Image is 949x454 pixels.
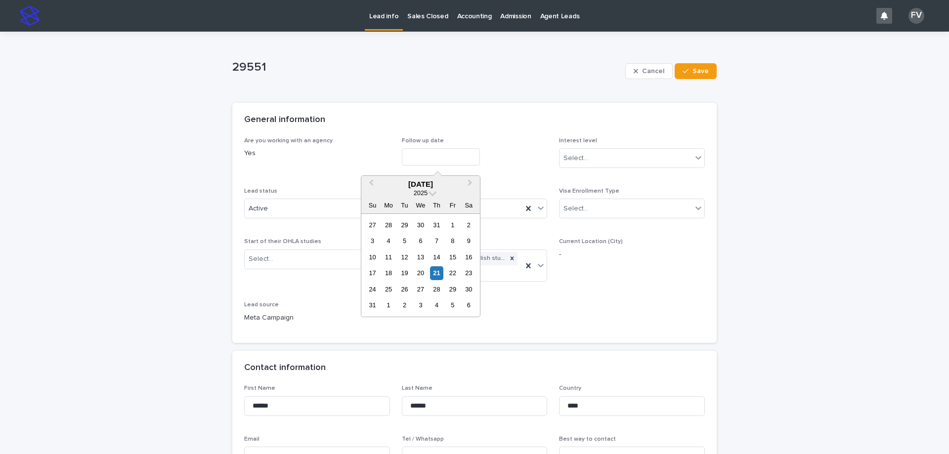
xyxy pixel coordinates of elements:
[462,298,475,312] div: Choose Saturday, September 6th, 2025
[462,199,475,212] div: Sa
[446,199,459,212] div: Fr
[362,177,378,193] button: Previous Month
[430,250,443,264] div: Choose Thursday, August 14th, 2025
[398,266,411,280] div: Choose Tuesday, August 19th, 2025
[244,115,325,125] h2: General information
[414,266,427,280] div: Choose Wednesday, August 20th, 2025
[446,266,459,280] div: Choose Friday, August 22nd, 2025
[430,298,443,312] div: Choose Thursday, September 4th, 2025
[692,68,709,75] span: Save
[366,283,379,296] div: Choose Sunday, August 24th, 2025
[244,363,326,373] h2: Contact information
[398,199,411,212] div: Tu
[244,148,390,159] p: Yes
[232,60,621,75] p: 29551
[361,180,480,189] div: [DATE]
[625,63,673,79] button: Cancel
[398,283,411,296] div: Choose Tuesday, August 26th, 2025
[446,234,459,248] div: Choose Friday, August 8th, 2025
[382,218,395,232] div: Choose Monday, July 28th, 2025
[462,266,475,280] div: Choose Saturday, August 23rd, 2025
[675,63,717,79] button: Save
[398,218,411,232] div: Choose Tuesday, July 29th, 2025
[559,138,597,144] span: Interest level
[463,177,479,193] button: Next Month
[642,68,664,75] span: Cancel
[430,234,443,248] div: Choose Thursday, August 7th, 2025
[20,6,40,26] img: stacker-logo-s-only.png
[382,250,395,264] div: Choose Monday, August 11th, 2025
[244,385,275,391] span: First Name
[563,153,588,164] div: Select...
[382,266,395,280] div: Choose Monday, August 18th, 2025
[559,436,616,442] span: Best way to contact
[366,234,379,248] div: Choose Sunday, August 3rd, 2025
[414,283,427,296] div: Choose Wednesday, August 27th, 2025
[402,436,444,442] span: Tel / Whatsapp
[462,234,475,248] div: Choose Saturday, August 9th, 2025
[398,234,411,248] div: Choose Tuesday, August 5th, 2025
[559,239,623,245] span: Current Location (City)
[446,298,459,312] div: Choose Friday, September 5th, 2025
[430,266,443,280] div: Choose Thursday, August 21st, 2025
[446,250,459,264] div: Choose Friday, August 15th, 2025
[462,283,475,296] div: Choose Saturday, August 30th, 2025
[366,298,379,312] div: Choose Sunday, August 31st, 2025
[366,218,379,232] div: Choose Sunday, July 27th, 2025
[559,385,581,391] span: Country
[414,218,427,232] div: Choose Wednesday, July 30th, 2025
[414,250,427,264] div: Choose Wednesday, August 13th, 2025
[249,254,273,264] div: Select...
[414,199,427,212] div: We
[244,302,279,308] span: Lead source
[559,188,619,194] span: Visa Enrollment Type
[430,283,443,296] div: Choose Thursday, August 28th, 2025
[382,298,395,312] div: Choose Monday, September 1st, 2025
[908,8,924,24] div: FV
[366,199,379,212] div: Su
[430,218,443,232] div: Choose Thursday, July 31st, 2025
[382,283,395,296] div: Choose Monday, August 25th, 2025
[446,218,459,232] div: Choose Friday, August 1st, 2025
[414,189,428,197] span: 2025
[244,188,277,194] span: Lead status
[244,239,321,245] span: Start of their OHLA studies
[249,204,268,214] span: Active
[430,199,443,212] div: Th
[563,204,588,214] div: Select...
[244,138,333,144] span: Are you working with an agency
[414,298,427,312] div: Choose Wednesday, September 3rd, 2025
[402,385,432,391] span: Last Name
[398,298,411,312] div: Choose Tuesday, September 2nd, 2025
[382,199,395,212] div: Mo
[364,217,476,313] div: month 2025-08
[462,250,475,264] div: Choose Saturday, August 16th, 2025
[244,313,390,323] p: Meta Campaign
[402,138,444,144] span: Follow up date
[366,266,379,280] div: Choose Sunday, August 17th, 2025
[244,436,259,442] span: Email
[559,249,705,260] p: -
[414,234,427,248] div: Choose Wednesday, August 6th, 2025
[462,218,475,232] div: Choose Saturday, August 2nd, 2025
[382,234,395,248] div: Choose Monday, August 4th, 2025
[398,250,411,264] div: Choose Tuesday, August 12th, 2025
[446,283,459,296] div: Choose Friday, August 29th, 2025
[366,250,379,264] div: Choose Sunday, August 10th, 2025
